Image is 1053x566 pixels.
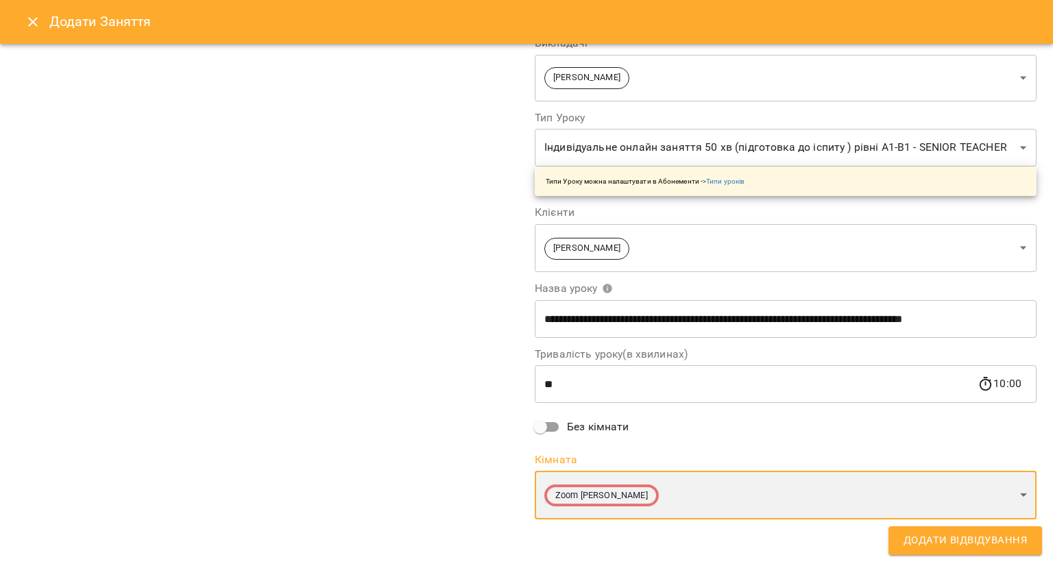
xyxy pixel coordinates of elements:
label: Тривалість уроку(в хвилинах) [535,349,1037,360]
svg: Вкажіть назву уроку або виберіть клієнтів [602,283,613,294]
button: Close [16,5,49,38]
p: Типи Уроку можна налаштувати в Абонементи -> [546,176,745,186]
span: [PERSON_NAME] [545,71,629,84]
span: Додати Відвідування [904,532,1027,550]
button: Додати Відвідування [888,526,1042,555]
label: Кімната [535,454,1037,465]
div: Індивідуальне онлайн заняття 50 хв (підготовка до іспиту ) рівні А1-В1 - SENIOR TEACHER [535,129,1037,167]
h6: Додати Заняття [49,11,1037,32]
span: Назва уроку [535,283,613,294]
label: Клієнти [535,207,1037,218]
span: [PERSON_NAME] [545,242,629,255]
span: Zoom [PERSON_NAME] [547,489,656,502]
a: Типи уроків [706,177,745,185]
span: Без кімнати [567,419,629,435]
div: [PERSON_NAME] [535,223,1037,272]
div: Zoom [PERSON_NAME] [535,471,1037,519]
label: Тип Уроку [535,112,1037,123]
div: [PERSON_NAME] [535,54,1037,101]
label: Викладачі [535,38,1037,49]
